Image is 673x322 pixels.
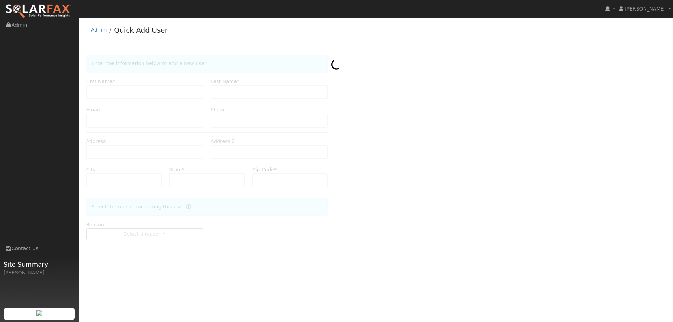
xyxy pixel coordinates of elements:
a: Admin [91,27,107,33]
a: Quick Add User [114,26,168,34]
div: [PERSON_NAME] [4,269,75,276]
span: [PERSON_NAME] [625,6,666,12]
span: Site Summary [4,260,75,269]
img: retrieve [36,310,42,316]
img: SolarFax [5,4,71,19]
